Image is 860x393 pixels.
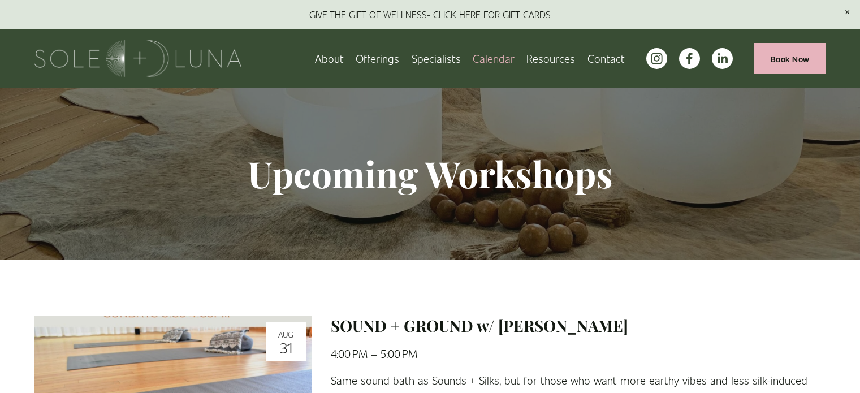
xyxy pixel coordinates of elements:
[473,49,515,68] a: Calendar
[331,347,368,360] time: 4:00 PM
[34,40,242,77] img: Sole + Luna
[587,49,625,68] a: Contact
[270,330,302,338] div: Aug
[754,43,826,74] a: Book Now
[356,49,399,68] a: folder dropdown
[270,340,302,355] div: 31
[356,50,399,67] span: Offerings
[712,48,733,69] a: LinkedIn
[133,152,727,196] h1: Upcoming Workshops
[331,315,628,336] a: SOUND + GROUND w/ [PERSON_NAME]
[646,48,667,69] a: instagram-unauth
[412,49,461,68] a: Specialists
[315,49,344,68] a: About
[679,48,700,69] a: facebook-unauth
[526,50,575,67] span: Resources
[526,49,575,68] a: folder dropdown
[381,347,417,360] time: 5:00 PM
